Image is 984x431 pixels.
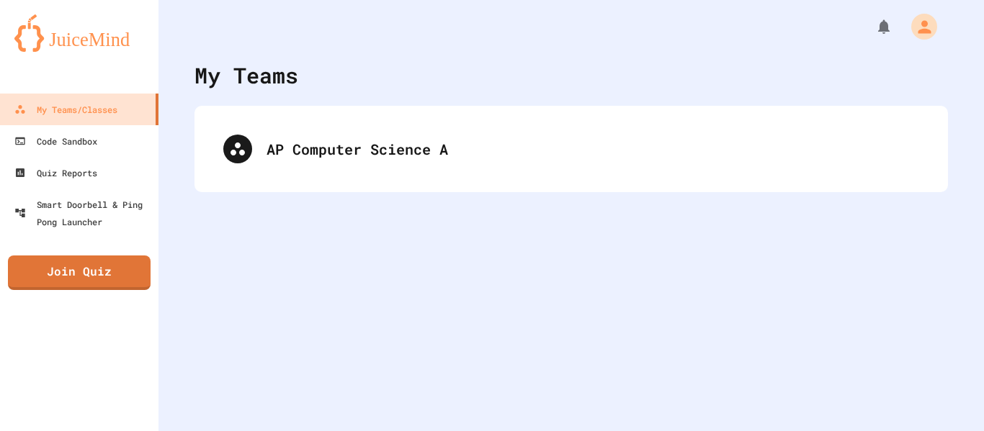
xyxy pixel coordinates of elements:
[8,255,151,290] a: Join Quiz
[14,132,97,150] div: Code Sandbox
[14,14,144,52] img: logo-orange.svg
[896,10,941,43] div: My Account
[849,14,896,39] div: My Notifications
[14,101,117,118] div: My Teams/Classes
[209,120,934,178] div: AP Computer Science A
[267,138,919,160] div: AP Computer Science A
[194,59,298,91] div: My Teams
[14,196,153,230] div: Smart Doorbell & Ping Pong Launcher
[14,164,97,181] div: Quiz Reports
